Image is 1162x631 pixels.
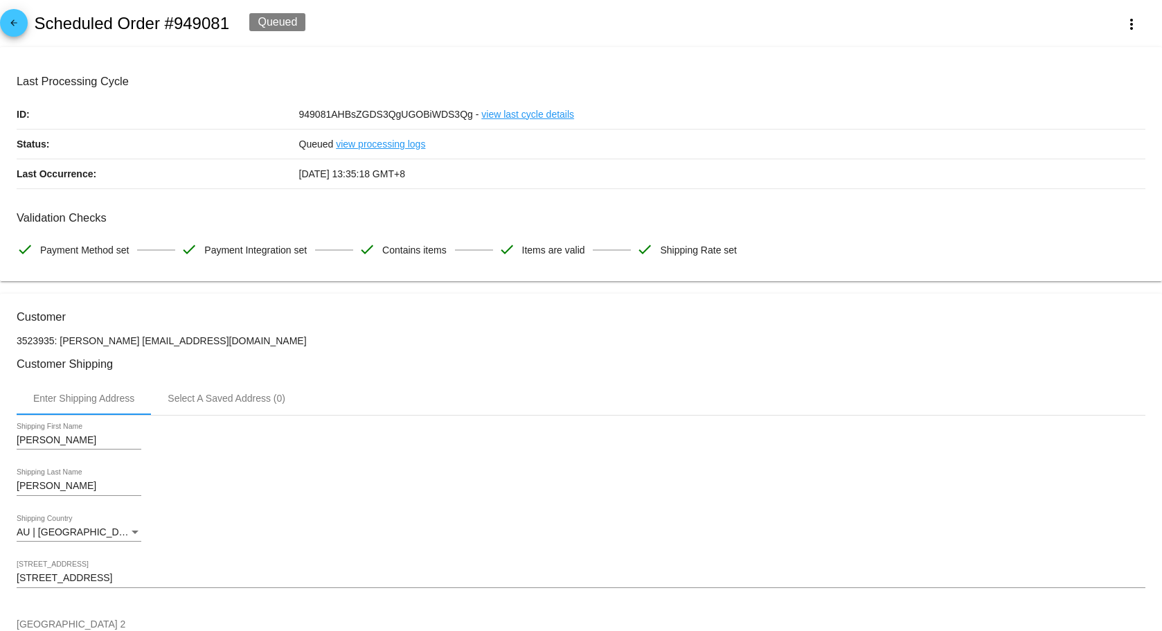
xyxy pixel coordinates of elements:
h2: Scheduled Order #949081 [34,14,229,33]
p: ID: [17,100,299,129]
mat-icon: check [181,241,197,258]
a: view processing logs [336,130,425,159]
span: Queued [299,139,334,150]
div: Select A Saved Address (0) [168,393,285,404]
mat-icon: check [636,241,653,258]
span: Payment Integration set [204,235,307,265]
mat-select: Shipping Country [17,527,141,538]
h3: Customer [17,310,1145,323]
input: Shipping First Name [17,435,141,446]
span: Shipping Rate set [660,235,737,265]
input: Shipping Last Name [17,481,141,492]
mat-icon: check [359,241,375,258]
mat-icon: more_vert [1123,16,1140,33]
span: Contains items [382,235,447,265]
input: Shipping Street 1 [17,573,1145,584]
span: AU | [GEOGRAPHIC_DATA] [17,526,139,537]
input: Shipping Street 2 [17,619,1145,630]
mat-icon: check [17,241,33,258]
span: [DATE] 13:35:18 GMT+8 [299,168,405,179]
h3: Validation Checks [17,211,1145,224]
mat-icon: check [499,241,515,258]
h3: Last Processing Cycle [17,75,1145,88]
span: Items are valid [522,235,585,265]
span: 949081AHBsZGDS3QgUGOBiWDS3Qg - [299,109,479,120]
div: Queued [249,13,305,31]
span: Payment Method set [40,235,129,265]
div: Enter Shipping Address [33,393,134,404]
h3: Customer Shipping [17,357,1145,371]
mat-icon: arrow_back [6,18,22,35]
p: Status: [17,130,299,159]
p: 3523935: [PERSON_NAME] [EMAIL_ADDRESS][DOMAIN_NAME] [17,335,1145,346]
p: Last Occurrence: [17,159,299,188]
a: view last cycle details [481,100,574,129]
